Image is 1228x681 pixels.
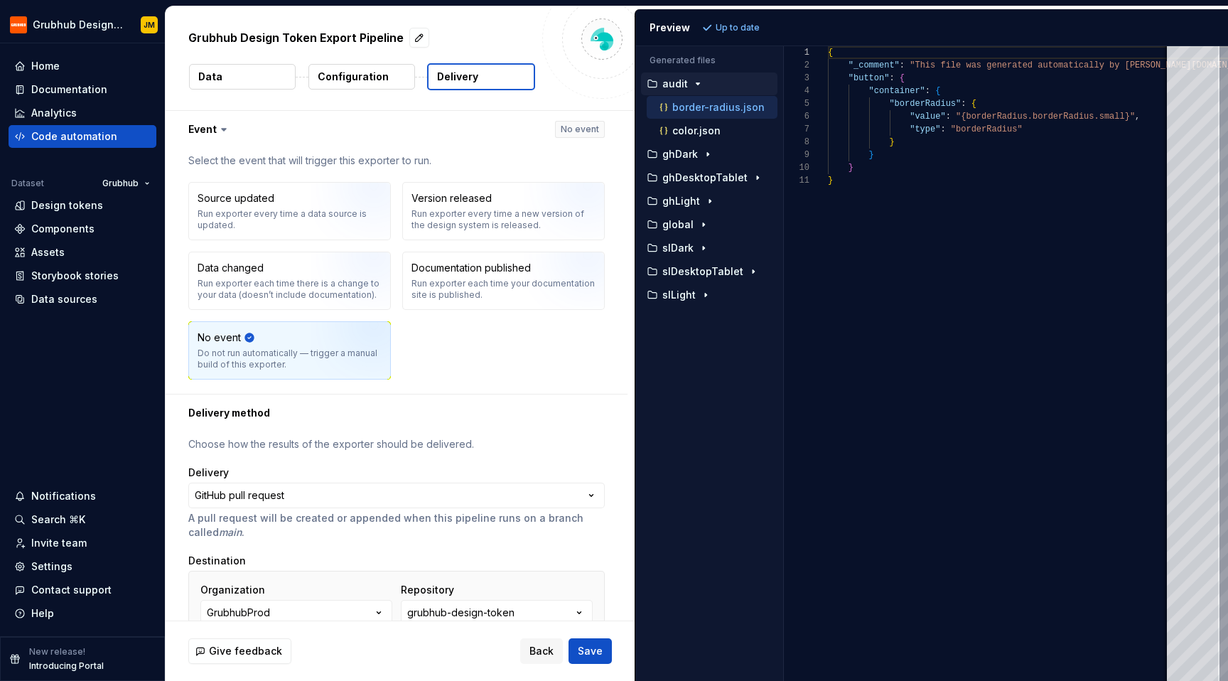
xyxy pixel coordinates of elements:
div: 10 [784,161,809,174]
button: slDesktopTablet [641,264,777,279]
span: Save [578,644,603,658]
span: "This file was generated automatically by [PERSON_NAME] [910,60,1191,70]
button: Save [569,638,612,664]
span: : [889,73,894,83]
button: grubhub-design-token [401,600,593,626]
div: Code automation [31,129,117,144]
div: 7 [784,123,809,136]
button: GrubhubProd [200,600,392,626]
div: JM [144,19,155,31]
div: Run exporter each time your documentation site is published. [411,278,596,301]
div: Notifications [31,489,96,503]
p: New release! [29,646,85,658]
span: } [848,163,853,173]
p: border-radius.json [672,102,765,113]
div: Design tokens [31,198,103,213]
button: color.json [647,123,777,139]
span: } [828,176,833,186]
p: Configuration [318,70,389,84]
div: Version released [411,191,492,205]
a: Invite team [9,532,156,554]
span: "type" [910,124,940,134]
p: slLight [662,289,696,301]
span: Back [529,644,554,658]
span: "button" [848,73,889,83]
button: ghDesktopTablet [641,170,777,186]
div: Do not run automatically — trigger a manual build of this exporter. [198,348,382,370]
span: : [899,60,904,70]
div: Documentation published [411,261,531,275]
a: Settings [9,555,156,578]
div: 6 [784,110,809,123]
p: slDesktopTablet [662,266,743,277]
label: Organization [200,583,265,597]
span: } [889,137,894,147]
div: Help [31,606,54,621]
p: Select the event that will trigger this exporter to run. [188,154,605,168]
div: Analytics [31,106,77,120]
div: Search ⌘K [31,513,85,527]
span: : [940,124,945,134]
span: "borderRadius" [889,99,961,109]
div: Data sources [31,292,97,306]
p: color.json [672,125,721,136]
div: 3 [784,72,809,85]
a: Home [9,55,156,77]
a: Assets [9,241,156,264]
div: Invite team [31,536,87,550]
p: audit [662,78,688,90]
span: Grubhub [102,178,139,189]
p: Delivery [437,70,478,84]
p: ghLight [662,195,700,207]
button: Help [9,602,156,625]
button: Search ⌘K [9,508,156,531]
div: GrubhubProd [207,606,270,620]
p: ghDark [662,149,698,160]
span: : [945,112,950,122]
div: 2 [784,59,809,72]
span: { [899,73,904,83]
span: , [1135,112,1140,122]
span: "value" [910,112,945,122]
button: global [641,217,777,232]
button: Delivery [427,63,535,90]
span: Give feedback [209,644,282,658]
span: "{borderRadius.borderRadius.small}" [956,112,1135,122]
button: audit [641,76,777,92]
span: { [935,86,940,96]
label: Destination [188,554,246,568]
div: Documentation [31,82,107,97]
div: Home [31,59,60,73]
div: No event [198,331,241,345]
button: border-radius.json [647,100,777,115]
div: Contact support [31,583,112,597]
p: Introducing Portal [29,660,104,672]
div: 1 [784,46,809,59]
div: 9 [784,149,809,161]
div: Run exporter every time a new version of the design system is released. [411,208,596,231]
button: Grubhub Design SystemJM [3,9,162,40]
a: Analytics [9,102,156,124]
div: Dataset [11,178,44,189]
div: 11 [784,174,809,187]
p: Data [198,70,222,84]
div: Run exporter each time there is a change to your data (doesn’t include documentation). [198,278,382,301]
a: Design tokens [9,194,156,217]
button: Grubhub [96,173,156,193]
div: 8 [784,136,809,149]
a: Documentation [9,78,156,101]
button: Give feedback [188,638,291,664]
button: slDark [641,240,777,256]
div: Grubhub Design System [33,18,124,32]
a: Data sources [9,288,156,311]
span: } [868,150,873,160]
p: Up to date [716,22,760,33]
button: Notifications [9,485,156,508]
label: Delivery [188,466,229,480]
p: global [662,219,694,230]
span: { [828,48,833,58]
span: : [925,86,930,96]
p: Generated files [650,55,769,66]
p: ghDesktopTablet [662,172,748,183]
img: 4e8d6f31-f5cf-47b4-89aa-e4dec1dc0822.png [10,16,27,33]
